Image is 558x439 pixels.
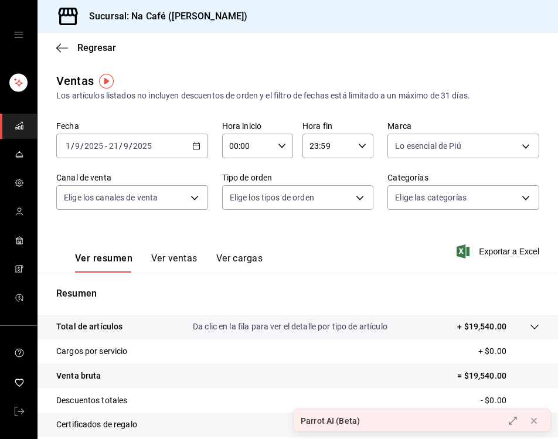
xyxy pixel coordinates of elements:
[56,396,127,405] font: Descuentos totales
[56,346,128,356] font: Cargos por servicio
[478,346,506,356] font: + $0.00
[77,42,116,53] font: Regresar
[56,91,470,100] font: Los artículos listados no incluyen descuentos de orden y el filtro de fechas está limitado a un m...
[71,141,74,151] font: /
[222,173,273,182] font: Tipo de orden
[56,371,101,380] font: Venta bruta
[129,141,132,151] font: /
[64,193,158,202] font: Elige los canales de venta
[387,173,428,182] font: Categorías
[395,141,461,151] font: Lo esencial de Piú
[84,141,104,151] input: ----
[56,322,123,331] font: Total de artículos
[56,288,97,299] font: Resumen
[75,253,132,264] font: Ver resumen
[302,121,332,131] font: Hora fin
[123,141,129,151] input: --
[56,74,94,88] font: Ventas
[222,121,261,131] font: Hora inicio
[457,371,506,380] font: = $19,540.00
[89,11,247,22] font: Sucursal: Na Café ([PERSON_NAME])
[80,141,84,151] font: /
[119,141,123,151] font: /
[301,416,360,426] font: Parrot AI (Beta)
[108,141,119,151] input: --
[132,141,152,151] input: ----
[56,173,111,182] font: Canal de venta
[56,420,137,429] font: Certificados de regalo
[75,252,263,273] div: pestañas de navegación
[74,141,80,151] input: --
[481,396,506,405] font: - $0.00
[230,193,314,202] font: Elige los tipos de orden
[387,121,411,131] font: Marca
[395,193,467,202] font: Elige las categorías
[457,322,506,331] font: + $19,540.00
[14,30,23,40] button: cajón abierto
[56,42,116,53] button: Regresar
[105,141,107,151] font: -
[193,322,387,331] font: Da clic en la fila para ver el detalle por tipo de artículo
[65,141,71,151] input: --
[459,244,539,258] button: Exportar a Excel
[56,121,79,131] font: Fecha
[216,253,263,264] font: Ver cargas
[99,74,114,89] img: Marcador de información sobre herramientas
[151,253,198,264] font: Ver ventas
[479,247,539,256] font: Exportar a Excel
